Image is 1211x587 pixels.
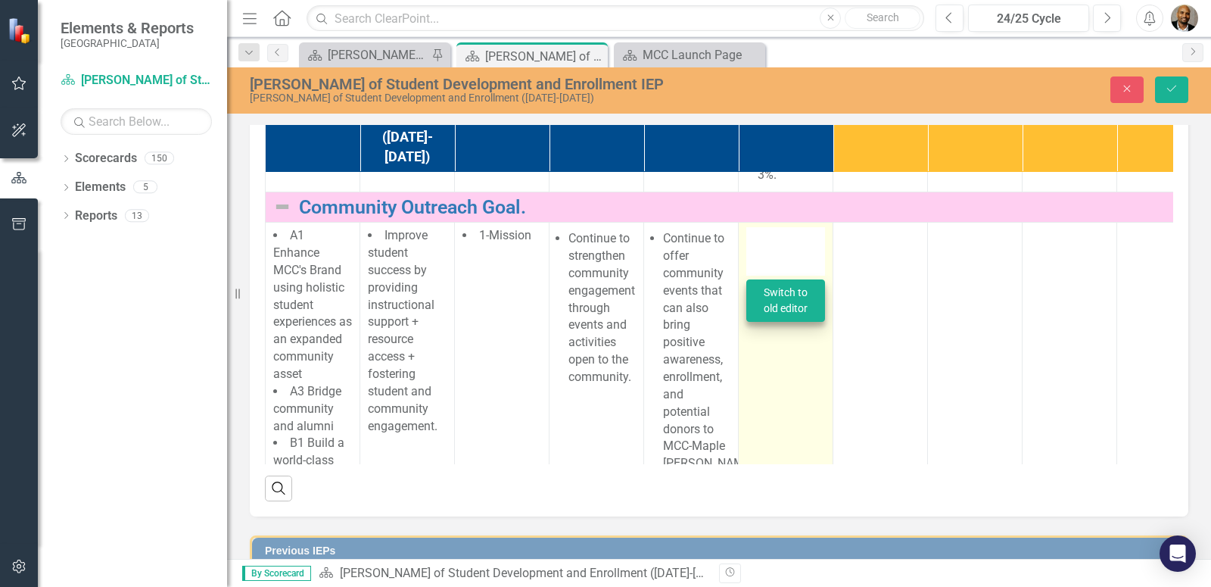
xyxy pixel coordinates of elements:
div: [PERSON_NAME] of Student Development and Enrollment IEP [250,76,770,92]
div: [PERSON_NAME] of Student Development and Enrollment IEP [485,47,604,66]
div: MCC Launch Page [643,45,761,64]
span: Improve student success by providing instructional support + resource access + fostering student ... [368,228,437,432]
div: 5 [133,181,157,194]
a: [PERSON_NAME] of Student Development and Enrollment ([DATE]-[DATE]) [340,566,733,580]
a: [PERSON_NAME] of Student Development and Enrollment IEP [303,45,428,64]
img: Not Defined [273,198,291,216]
small: [GEOGRAPHIC_DATA] [61,37,194,49]
a: Scorecards [75,150,137,167]
span: 1-Mission [479,228,531,242]
a: Elements [75,179,126,196]
div: 13 [125,209,149,222]
li: Continue to offer community events that can also bring positive awareness, enrollment, and potent... [663,230,730,473]
span: By Scorecard [242,566,311,581]
div: [PERSON_NAME] of Student Development and Enrollment ([DATE]-[DATE]) [250,92,770,104]
img: ClearPoint Strategy [8,17,34,44]
span: A1 Enhance MCC's Brand using holistic student experiences as an expanded community asset [273,228,352,381]
button: Search [845,8,920,29]
a: Reports [75,208,117,225]
button: 24/25 Cycle [968,5,1089,32]
span: B1 Build a world-class first impression experience [273,436,344,519]
div: 24/25 Cycle [973,10,1084,28]
a: MCC Launch Page [618,45,761,64]
div: » [319,565,708,582]
span: A3 Bridge community and alumni [273,384,341,433]
div: 150 [145,152,174,165]
img: Terrell Tigner [1171,5,1198,32]
button: Switch to old editor [746,279,825,322]
a: [PERSON_NAME] of Student Development and Enrollment ([DATE]-[DATE]) [61,72,212,89]
input: Search Below... [61,108,212,135]
div: [PERSON_NAME] of Student Development and Enrollment IEP [328,45,428,64]
div: Open Intercom Messenger [1160,535,1196,572]
li: Continue to strengthen community engagement through events and activities open to the community. [568,230,636,386]
span: Elements & Reports [61,19,194,37]
input: Search ClearPoint... [307,5,924,32]
span: Search [867,11,899,23]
